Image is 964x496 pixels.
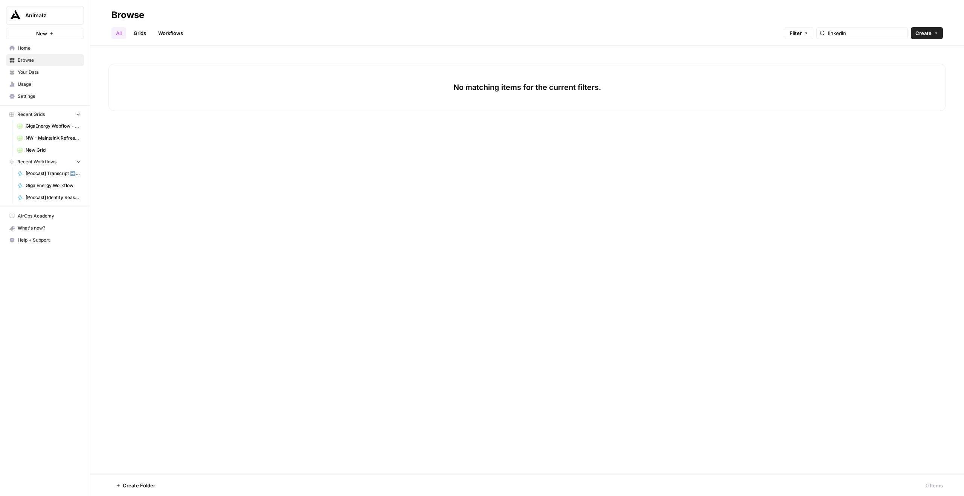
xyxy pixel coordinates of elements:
[14,144,84,156] a: New Grid
[926,482,943,489] div: 0 Items
[17,158,56,165] span: Recent Workflows
[6,234,84,246] button: Help + Support
[18,57,81,64] span: Browse
[6,109,84,120] button: Recent Grids
[6,222,84,234] div: What's new?
[26,123,81,129] span: GigaEnergy Webflow - Shop Inventories
[111,27,126,39] a: All
[18,237,81,243] span: Help + Support
[18,69,81,76] span: Your Data
[123,482,155,489] span: Create Folder
[6,210,84,222] a: AirOps Academy
[790,29,802,37] span: Filter
[6,66,84,78] a: Your Data
[17,111,45,118] span: Recent Grids
[26,170,81,177] span: [Podcast] Transcript ➡️ Article ➡️ Social Post
[18,45,81,52] span: Home
[26,135,81,141] span: NW - MaintainX Refresh Workflow
[111,479,160,491] button: Create Folder
[14,132,84,144] a: NW - MaintainX Refresh Workflow
[828,29,905,37] input: Search
[6,156,84,167] button: Recent Workflows
[14,120,84,132] a: GigaEnergy Webflow - Shop Inventories
[6,6,84,25] button: Workspace: Animalz
[154,27,188,39] a: Workflows
[14,167,84,180] a: [Podcast] Transcript ➡️ Article ➡️ Social Post
[14,180,84,192] a: Giga Energy Workflow
[785,27,813,39] button: Filter
[26,182,81,189] span: Giga Energy Workflow
[9,9,22,22] img: Animalz Logo
[129,27,151,39] a: Grids
[6,28,84,39] button: New
[6,42,84,54] a: Home
[18,93,81,100] span: Settings
[25,12,71,19] span: Animalz
[26,147,81,154] span: New Grid
[18,81,81,88] span: Usage
[6,78,84,90] a: Usage
[6,222,84,234] button: What's new?
[14,192,84,204] a: [Podcast] Identify Season Quotes & Topics
[915,29,932,37] span: Create
[36,30,47,37] span: New
[453,82,601,93] p: No matching items for the current filters.
[6,90,84,102] a: Settings
[111,9,144,21] div: Browse
[911,27,943,39] button: Create
[26,194,81,201] span: [Podcast] Identify Season Quotes & Topics
[6,54,84,66] a: Browse
[18,213,81,219] span: AirOps Academy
